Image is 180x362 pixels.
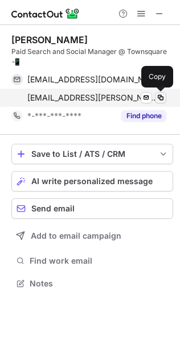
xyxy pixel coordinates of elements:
button: Add to email campaign [11,226,173,246]
button: Notes [11,276,173,292]
span: AI write personalized message [31,177,153,186]
div: Save to List / ATS / CRM [31,149,153,159]
button: Send email [11,198,173,219]
button: save-profile-one-click [11,144,173,164]
span: Find work email [30,256,169,266]
div: [PERSON_NAME] [11,34,88,45]
div: Paid Search and Social Manager @ Townsquare 📲 [11,47,173,67]
span: Add to email campaign [31,231,121,240]
button: Find work email [11,253,173,269]
span: [EMAIL_ADDRESS][DOMAIN_NAME] [27,74,158,85]
img: ContactOut v5.3.10 [11,7,80,20]
span: [EMAIL_ADDRESS][PERSON_NAME][DOMAIN_NAME] [27,93,158,103]
button: AI write personalized message [11,171,173,192]
span: Send email [31,204,75,213]
button: Reveal Button [121,110,166,122]
span: Notes [30,278,169,289]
